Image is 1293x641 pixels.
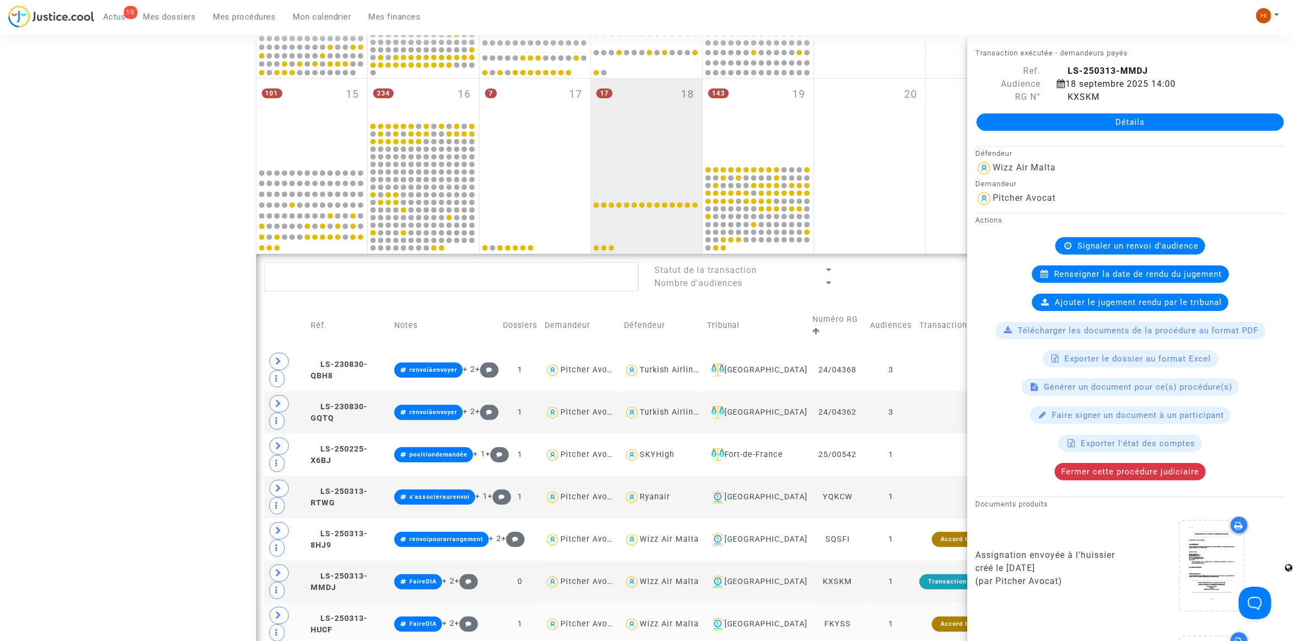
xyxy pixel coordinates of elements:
[409,366,457,373] span: renvoiàenvoyer
[8,5,94,28] img: jc-logo.svg
[866,518,916,561] td: 1
[205,9,285,25] a: Mes procédures
[707,533,805,546] div: [GEOGRAPHIC_DATA]
[624,532,640,548] img: icon-user.svg
[904,87,917,103] span: 20
[624,363,640,378] img: icon-user.svg
[703,302,809,349] td: Tribunal
[1077,241,1199,251] span: Signaler un renvoi d'audience
[866,391,916,434] td: 3
[455,576,478,586] span: +
[409,578,437,585] span: FaireDIA
[94,9,135,25] a: 19Actus
[1018,326,1259,335] span: Télécharger les documents de la procédure au format PDF
[866,349,916,391] td: 3
[975,500,1048,508] small: Documents produits
[545,574,560,590] img: icon-user.svg
[293,12,351,22] span: Mon calendrier
[866,476,916,518] td: 1
[442,619,455,628] span: + 2
[866,302,916,349] td: Audiences
[499,391,541,434] td: 1
[809,518,866,561] td: SQSFI
[1052,410,1224,420] span: Faire signer un document à un participant
[545,447,560,463] img: icon-user.svg
[545,532,560,548] img: icon-user.svg
[916,302,1010,349] td: Transaction
[655,265,758,275] span: Statut de la transaction
[311,572,368,593] span: LS-250313-MMDJ
[1061,467,1199,477] span: Fermer cette procédure judiciaire
[640,408,703,417] div: Turkish Airlines
[932,617,994,632] div: Accord trouvé
[640,450,674,459] div: SKYHigh
[560,408,620,417] div: Pitcher Avocat
[545,617,560,632] img: icon-user.svg
[409,493,470,500] span: s'associeraurenvoi
[262,88,282,98] span: 101
[1055,269,1222,279] span: Renseigner la date de rendu du jugement
[624,447,640,463] img: icon-user.svg
[368,79,479,121] div: mardi septembre 16, 234 events, click to expand
[409,409,457,416] span: renvoiàenvoyer
[360,9,430,25] a: Mes finances
[707,448,805,461] div: Fort-de-France
[458,87,471,103] span: 16
[919,574,1006,589] div: Transaction exécutée
[624,617,640,632] img: icon-user.svg
[640,619,699,629] div: Wizz Air Malta
[442,576,455,586] span: + 2
[373,88,394,98] span: 234
[707,491,805,504] div: [GEOGRAPHIC_DATA]
[475,365,499,374] span: +
[624,490,640,505] img: icon-user.svg
[711,618,724,631] img: icon-banque.svg
[390,302,499,349] td: Notes
[620,302,703,349] td: Défendeur
[975,160,993,177] img: icon-user.svg
[463,365,475,374] span: + 2
[256,79,368,164] div: lundi septembre 15, 101 events, click to expand
[967,78,1049,91] div: Audience
[866,561,916,603] td: 1
[809,349,866,391] td: 24/04368
[311,402,368,423] span: LS-230830-GQTQ
[596,88,613,98] span: 17
[640,492,670,502] div: Ryanair
[809,476,866,518] td: YQKCW
[707,575,805,588] div: [GEOGRAPHIC_DATA]
[967,65,1049,78] div: Ref.
[708,88,729,98] span: 143
[499,434,541,476] td: 1
[409,620,437,627] span: FaireDIA
[975,49,1128,57] small: Transaction exécutée - demandeurs payés
[711,575,724,588] img: icon-banque.svg
[707,406,805,419] div: [GEOGRAPHIC_DATA]
[455,619,478,628] span: +
[707,364,805,377] div: [GEOGRAPHIC_DATA]
[591,79,702,164] div: jeudi septembre 18, 17 events, click to expand
[814,79,925,253] div: samedi septembre 20
[311,614,368,635] span: LS-250313-HUCF
[311,360,368,381] span: LS-230830-QBH8
[809,391,866,434] td: 24/04362
[143,12,196,22] span: Mes dossiers
[975,575,1122,588] div: (par Pitcher Avocat)
[624,405,640,421] img: icon-user.svg
[135,9,205,25] a: Mes dossiers
[499,349,541,391] td: 1
[967,91,1049,104] div: RG N°
[409,536,483,543] span: renvoipourarrangement
[792,87,805,103] span: 19
[501,534,525,543] span: +
[975,190,993,207] img: icon-user.svg
[640,535,699,544] div: Wizz Air Malta
[213,12,276,22] span: Mes procédures
[475,492,488,501] span: + 1
[545,405,560,421] img: icon-user.svg
[499,476,541,518] td: 1
[463,407,475,416] span: + 2
[1081,439,1195,448] span: Exporter l'état des comptes
[311,487,368,508] span: LS-250313-RTWG
[975,149,1012,157] small: Défendeur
